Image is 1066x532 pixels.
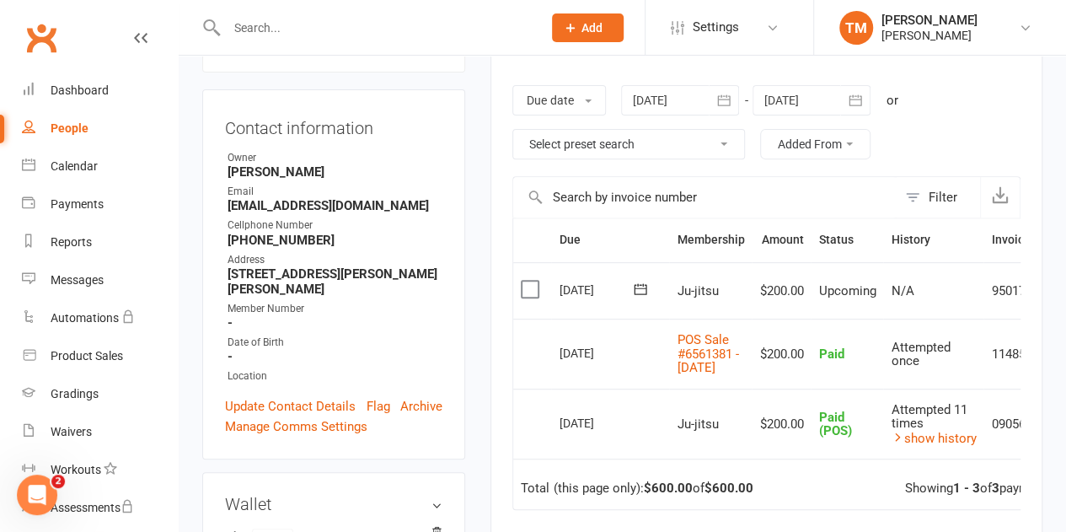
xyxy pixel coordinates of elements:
div: TM [839,11,873,45]
a: Flag [367,396,390,416]
strong: [PERSON_NAME] [228,164,442,180]
div: Automations [51,311,119,325]
a: show history [891,431,976,446]
a: Messages [22,261,178,299]
td: $200.00 [752,319,811,389]
a: Dashboard [22,72,178,110]
a: Archive [400,396,442,416]
span: Upcoming [818,283,876,298]
div: Address [228,252,442,268]
a: Clubworx [20,17,62,59]
td: $200.00 [752,262,811,320]
div: Gradings [51,387,99,400]
a: Payments [22,185,178,223]
div: [PERSON_NAME] [881,28,978,43]
h3: Contact information [225,112,442,137]
div: Assessments [51,501,134,514]
a: Gradings [22,375,178,413]
strong: - [228,349,442,364]
td: 9501708 [983,262,1047,320]
a: Workouts [22,451,178,489]
a: Product Sales [22,337,178,375]
strong: [PHONE_NUMBER] [228,233,442,248]
div: Messages [51,273,104,287]
span: Add [581,21,603,35]
span: Paid (POS) [818,410,851,439]
th: Due [551,218,669,261]
div: Waivers [51,425,92,438]
a: Manage Comms Settings [225,416,367,437]
span: N/A [891,283,913,298]
button: Added From [760,129,870,159]
div: Owner [228,150,442,166]
button: Filter [897,177,980,218]
td: 1148531 [983,319,1047,389]
div: People [51,121,88,135]
th: Invoice # [983,218,1047,261]
span: Settings [693,8,739,46]
div: Calendar [51,159,98,173]
div: [DATE] [559,277,636,303]
td: $200.00 [752,389,811,459]
th: Amount [752,218,811,261]
div: Dashboard [51,83,109,97]
div: [DATE] [559,410,636,436]
th: History [883,218,983,261]
a: People [22,110,178,148]
div: [DATE] [559,340,636,366]
th: Membership [669,218,752,261]
strong: 1 - 3 [952,481,979,496]
div: Total (this page only): of [521,481,753,496]
div: Workouts [51,463,101,476]
a: Automations [22,299,178,337]
a: Update Contact Details [225,396,356,416]
h3: Wallet [225,495,442,513]
strong: [STREET_ADDRESS][PERSON_NAME][PERSON_NAME] [228,266,442,297]
strong: [EMAIL_ADDRESS][DOMAIN_NAME] [228,198,442,213]
strong: - [228,315,442,330]
div: Filter [929,187,957,207]
div: or [886,90,897,110]
span: Attempted once [891,340,950,369]
span: Attempted 11 times [891,402,967,432]
div: Location [228,368,442,384]
td: 0905618 [983,389,1047,459]
div: [PERSON_NAME] [881,13,978,28]
a: Reports [22,223,178,261]
div: Payments [51,197,104,211]
button: Due date [512,85,606,116]
span: Ju-jitsu [677,416,718,432]
a: Assessments [22,489,178,527]
button: Add [552,13,624,42]
th: Status [811,218,883,261]
div: Reports [51,235,92,249]
div: Product Sales [51,349,123,363]
strong: $600.00 [704,481,753,496]
a: Calendar [22,148,178,185]
input: Search by invoice number [513,177,897,218]
div: Email [228,184,442,200]
div: Member Number [228,301,442,317]
input: Search... [222,16,531,40]
a: POS Sale #6561381 - [DATE] [677,332,738,375]
span: 2 [51,475,65,488]
div: Date of Birth [228,335,442,351]
div: Showing of payments [904,481,1053,496]
span: Ju-jitsu [677,283,718,298]
strong: 3 [991,481,999,496]
iframe: Intercom live chat [17,475,57,515]
strong: $600.00 [643,481,692,496]
div: Cellphone Number [228,218,442,234]
a: Waivers [22,413,178,451]
span: Paid [818,347,844,362]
